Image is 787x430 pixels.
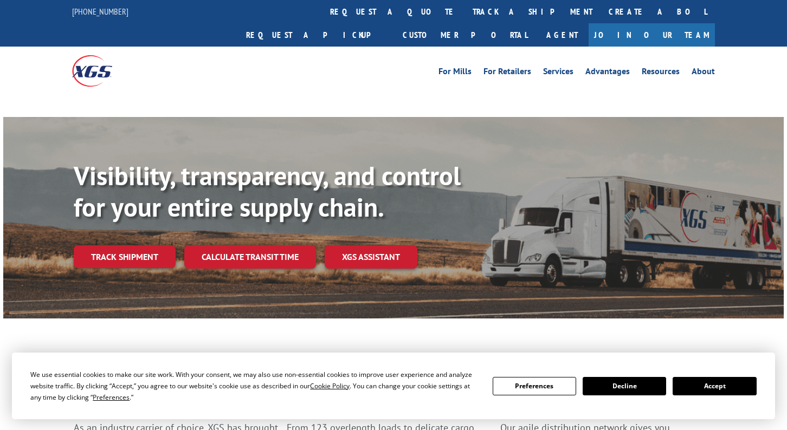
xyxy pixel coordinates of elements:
a: Advantages [585,67,630,79]
b: Visibility, transparency, and control for your entire supply chain. [74,159,461,224]
a: For Mills [438,67,472,79]
a: For Retailers [483,67,531,79]
span: Cookie Policy [310,381,350,390]
a: About [692,67,715,79]
a: Customer Portal [395,23,536,47]
button: Preferences [493,377,576,395]
a: Request a pickup [238,23,395,47]
div: Cookie Consent Prompt [12,353,775,419]
a: Calculate transit time [184,245,316,269]
a: XGS ASSISTANT [325,245,417,269]
span: Preferences [93,393,130,402]
button: Decline [583,377,666,395]
a: Resources [642,67,680,79]
a: Join Our Team [589,23,715,47]
a: [PHONE_NUMBER] [72,6,128,17]
a: Agent [536,23,589,47]
button: Accept [673,377,756,395]
a: Services [543,67,573,79]
div: We use essential cookies to make our site work. With your consent, we may also use non-essential ... [30,369,479,403]
a: Track shipment [74,245,176,268]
